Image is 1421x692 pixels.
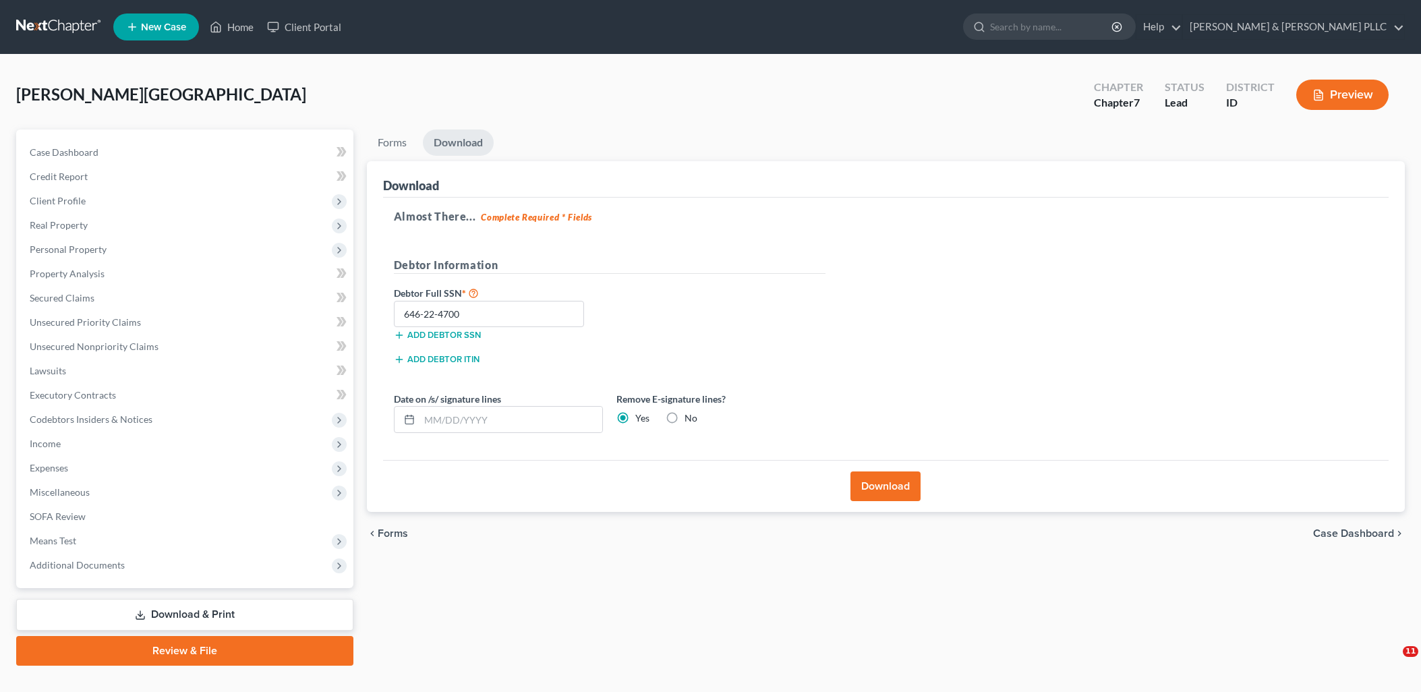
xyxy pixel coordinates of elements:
span: SOFA Review [30,511,86,522]
div: Chapter [1094,80,1143,95]
a: Unsecured Nonpriority Claims [19,335,353,359]
a: [PERSON_NAME] & [PERSON_NAME] PLLC [1183,15,1404,39]
span: New Case [141,22,186,32]
div: Lead [1165,95,1205,111]
span: Lawsuits [30,365,66,376]
a: Case Dashboard [19,140,353,165]
a: Unsecured Priority Claims [19,310,353,335]
input: XXX-XX-XXXX [394,301,585,328]
a: Lawsuits [19,359,353,383]
span: 7 [1134,96,1140,109]
span: Codebtors Insiders & Notices [30,413,152,425]
a: SOFA Review [19,504,353,529]
label: Date on /s/ signature lines [394,392,501,406]
button: Download [850,471,921,501]
label: No [685,411,697,425]
span: Forms [378,528,408,539]
span: Miscellaneous [30,486,90,498]
label: Remove E-signature lines? [616,392,825,406]
a: Review & File [16,636,353,666]
button: Add debtor SSN [394,330,481,341]
a: Home [203,15,260,39]
button: Add debtor ITIN [394,354,480,365]
div: Download [383,177,439,194]
input: MM/DD/YYYY [419,407,602,432]
i: chevron_right [1394,528,1405,539]
span: Additional Documents [30,559,125,571]
span: [PERSON_NAME][GEOGRAPHIC_DATA] [16,84,306,104]
strong: Complete Required * Fields [481,212,592,223]
button: chevron_left Forms [367,528,426,539]
a: Download & Print [16,599,353,631]
span: Credit Report [30,171,88,182]
span: Personal Property [30,243,107,255]
a: Secured Claims [19,286,353,310]
iframe: Intercom live chat [1375,646,1408,679]
span: Real Property [30,219,88,231]
a: Property Analysis [19,262,353,286]
span: Case Dashboard [30,146,98,158]
span: Property Analysis [30,268,105,279]
input: Search by name... [990,14,1113,39]
h5: Almost There... [394,208,1378,225]
i: chevron_left [367,528,378,539]
span: Client Profile [30,195,86,206]
div: Chapter [1094,95,1143,111]
div: ID [1226,95,1275,111]
a: Forms [367,129,417,156]
span: Executory Contracts [30,389,116,401]
span: Expenses [30,462,68,473]
a: Help [1136,15,1182,39]
span: 11 [1403,646,1418,657]
h5: Debtor Information [394,257,825,274]
div: District [1226,80,1275,95]
label: Debtor Full SSN [387,285,610,301]
span: Means Test [30,535,76,546]
a: Client Portal [260,15,348,39]
span: Secured Claims [30,292,94,304]
div: Status [1165,80,1205,95]
label: Yes [635,411,649,425]
a: Download [423,129,494,156]
a: Credit Report [19,165,353,189]
span: Unsecured Priority Claims [30,316,141,328]
span: Case Dashboard [1313,528,1394,539]
span: Unsecured Nonpriority Claims [30,341,158,352]
a: Executory Contracts [19,383,353,407]
a: Case Dashboard chevron_right [1313,528,1405,539]
button: Preview [1296,80,1389,110]
span: Income [30,438,61,449]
